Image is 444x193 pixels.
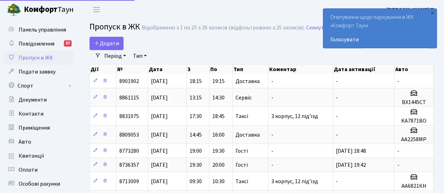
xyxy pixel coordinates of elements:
span: 13:15 [190,94,202,102]
span: 19:00 [190,147,202,155]
span: - [336,178,338,185]
span: 8773280 [119,147,139,155]
th: Тип [233,64,269,74]
span: 8861115 [119,94,139,102]
th: Дата [148,64,187,74]
span: 19:30 [212,147,225,155]
span: Таксі [236,113,248,119]
th: Дата активації [333,64,395,74]
span: - [336,112,338,120]
span: Контакти [19,110,44,118]
a: Період [101,50,129,62]
a: Скинути [306,25,327,31]
span: - [271,77,273,85]
a: Голосувати [330,35,430,44]
a: Контакти [4,107,74,121]
a: Додати [90,37,124,50]
span: Гості [236,162,248,168]
a: Подати заявку [4,65,74,79]
span: 19:30 [190,161,202,169]
span: 14:45 [190,131,202,139]
h5: АА6821КН [397,183,430,189]
span: Повідомлення [19,40,54,48]
span: - [397,77,399,85]
span: Доставка [236,78,260,84]
a: Тип [130,50,150,62]
span: Оплати [19,166,38,174]
span: 10:30 [212,178,225,185]
span: 16:00 [212,131,225,139]
span: - [271,131,273,139]
span: [DATE] [151,147,168,155]
a: Панель управління [4,23,74,37]
th: Коментар [269,64,333,74]
span: Гості [236,148,248,154]
span: 3 корпус, 12 під'їзд [271,178,318,185]
span: Авто [19,138,31,146]
th: З [187,64,210,74]
span: 14:30 [212,94,225,102]
span: 8809053 [119,131,139,139]
a: Квитанції [4,149,74,163]
th: Дії [90,64,117,74]
span: Особові рахунки [19,180,60,188]
span: [DATE] 19:42 [336,161,366,169]
a: Авто [4,135,74,149]
h5: АА2258МР [397,136,430,143]
span: 17:30 [190,112,202,120]
span: Таксі [236,179,248,184]
span: Квитанції [19,152,44,160]
span: Додати [94,40,119,47]
a: Документи [4,93,74,107]
div: Опитування щодо паркування в ЖК «Комфорт Таун» [323,9,437,48]
div: × [429,9,436,16]
span: [DATE] [151,77,168,85]
span: [DATE] [151,94,168,102]
span: Таун [24,4,74,16]
a: [PERSON_NAME] П. [387,6,436,14]
span: 18:45 [212,112,225,120]
th: № [117,64,148,74]
span: 8831075 [119,112,139,120]
button: Переключити навігацію [88,4,105,15]
a: Оплати [4,163,74,177]
a: Пропуск в ЖК [4,51,74,65]
span: [DATE] [151,112,168,120]
span: - [271,161,273,169]
span: 20:00 [212,161,225,169]
h5: BX1445CT [397,99,430,106]
span: [DATE] [151,131,168,139]
span: 8736357 [119,161,139,169]
span: 19:15 [212,77,225,85]
a: Приміщення [4,121,74,135]
span: - [271,147,273,155]
span: 8901902 [119,77,139,85]
span: Подати заявку [19,68,55,76]
a: Повідомлення37 [4,37,74,51]
img: logo.png [7,3,21,17]
span: Пропуск в ЖК [90,21,140,33]
span: - [397,147,399,155]
span: - [397,161,399,169]
th: Авто [395,64,433,74]
div: 37 [64,40,72,47]
span: Сервіс [236,95,252,101]
span: Панель управління [19,26,66,34]
a: Спорт [4,79,74,93]
span: - [336,131,338,139]
span: 3 корпус, 12 під'їзд [271,112,318,120]
span: - [336,77,338,85]
span: Документи [19,96,47,104]
span: 8713009 [119,178,139,185]
span: 18:15 [190,77,202,85]
span: - [271,94,273,102]
span: - [336,94,338,102]
span: [DATE] [151,178,168,185]
div: Відображено з 1 по 25 з 26 записів (відфільтровано з 25 записів). [142,25,305,31]
span: 09:30 [190,178,202,185]
h5: KA7871BO [397,118,430,124]
a: Особові рахунки [4,177,74,191]
span: [DATE] [151,161,168,169]
span: Приміщення [19,124,50,132]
